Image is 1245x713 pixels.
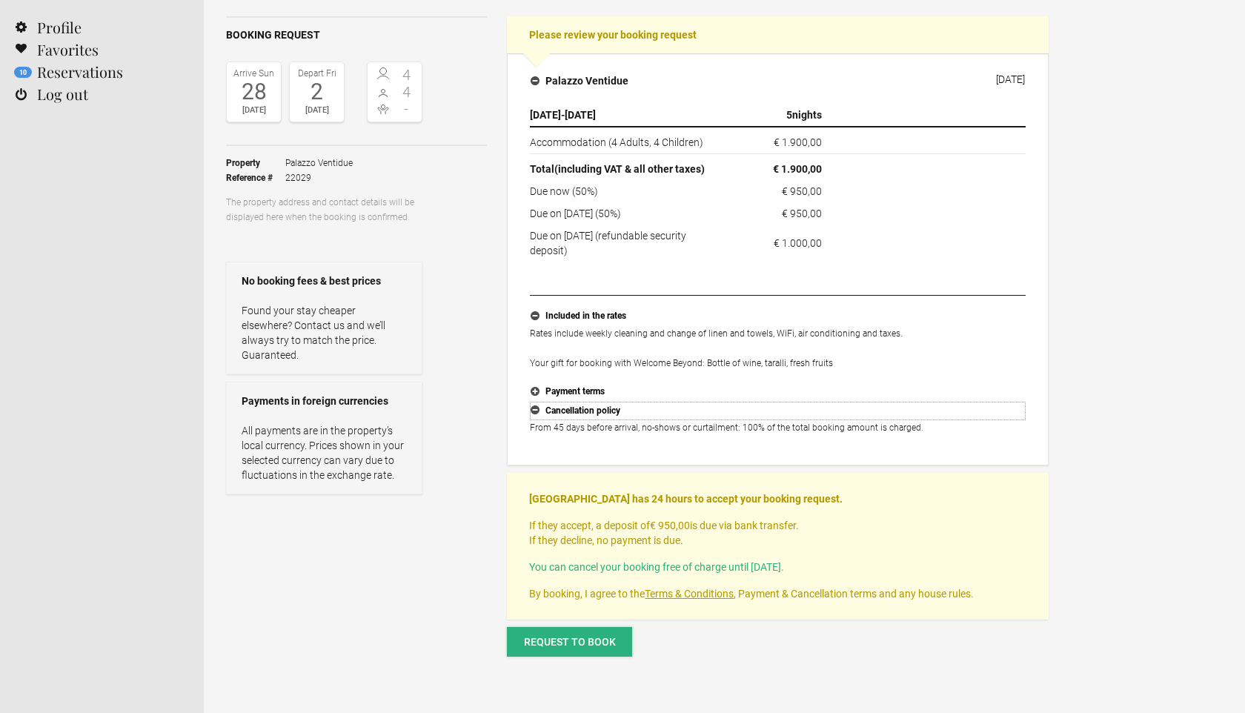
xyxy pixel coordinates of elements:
p: All payments are in the property’s local currency. Prices shown in your selected currency can var... [242,423,407,482]
p: Found your stay cheaper elsewhere? Contact us and we’ll always try to match the price. Guaranteed. [242,303,407,362]
span: 4 [395,67,419,82]
span: (including VAT & all other taxes) [554,163,705,175]
div: 28 [230,81,277,103]
span: 4 [395,84,419,99]
h2: Booking request [226,27,487,43]
flynt-currency: € 950,00 [650,520,690,531]
div: Depart Fri [293,66,340,81]
button: Included in the rates [530,307,1026,326]
p: The property address and contact details will be displayed here when the booking is confirmed. [226,195,422,225]
button: Palazzo Ventidue [DATE] [519,65,1037,96]
flynt-notification-badge: 10 [14,67,32,78]
td: Due on [DATE] (refundable security deposit) [530,225,728,258]
span: [DATE] [565,109,596,121]
strong: Reference # [226,170,285,185]
h4: Palazzo Ventidue [531,73,628,88]
a: Terms & Conditions [645,588,734,600]
strong: Property [226,156,285,170]
td: Accommodation (4 Adults, 4 Children) [530,127,728,154]
span: Palazzo Ventidue [285,156,353,170]
span: - [395,102,419,116]
p: From 45 days before arrival, no-shows or curtailment: 100% of the total booking amount is charged. [530,420,1026,435]
button: Cancellation policy [530,402,1026,421]
th: Total [530,154,728,181]
p: If they accept, a deposit of is due via bank transfer. If they decline, no payment is due. [529,518,1026,548]
flynt-currency: € 1.900,00 [773,163,822,175]
h2: Please review your booking request [507,16,1049,53]
button: Request to book [507,627,632,657]
span: 5 [786,109,792,121]
flynt-currency: € 950,00 [782,185,822,197]
th: - [530,104,728,127]
button: Payment terms [530,382,1026,402]
span: 22029 [285,170,353,185]
span: [DATE] [530,109,561,121]
span: You can cancel your booking free of charge until [DATE]. [529,561,784,573]
flynt-currency: € 950,00 [782,208,822,219]
strong: Payments in foreign currencies [242,394,407,408]
flynt-currency: € 1.000,00 [774,237,822,249]
strong: [GEOGRAPHIC_DATA] has 24 hours to accept your booking request. [529,493,843,505]
th: nights [728,104,828,127]
p: Rates include weekly cleaning and change of linen and towels, WiFi, air conditioning and taxes. Y... [530,326,1026,371]
td: Due now (50%) [530,180,728,202]
flynt-currency: € 1.900,00 [774,136,822,148]
div: [DATE] [293,103,340,118]
span: Request to book [524,636,616,648]
div: [DATE] [996,73,1025,85]
div: 2 [293,81,340,103]
div: Arrive Sun [230,66,277,81]
p: By booking, I agree to the , Payment & Cancellation terms and any house rules. [529,586,1026,601]
div: [DATE] [230,103,277,118]
td: Due on [DATE] (50%) [530,202,728,225]
strong: No booking fees & best prices [242,273,407,288]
